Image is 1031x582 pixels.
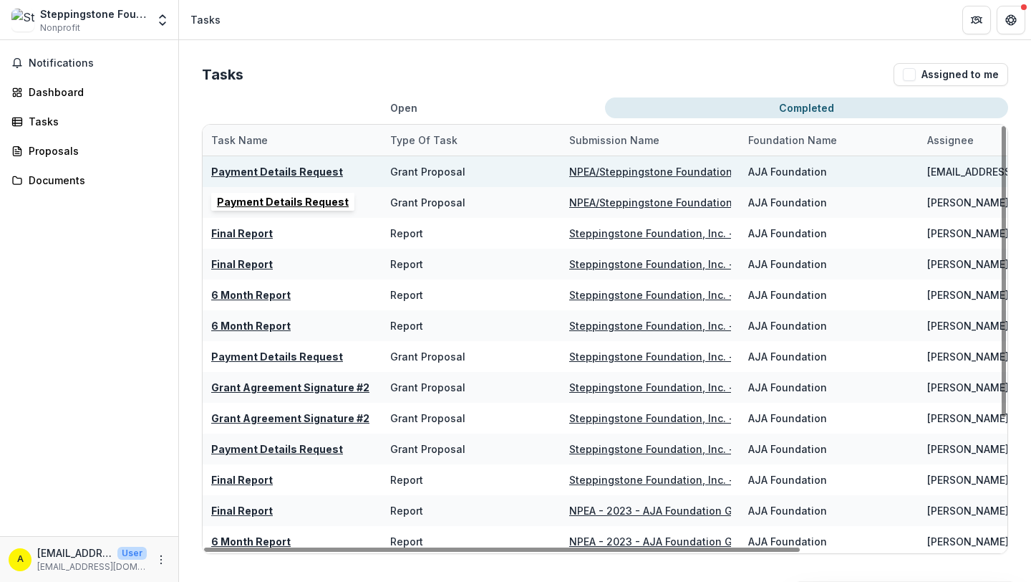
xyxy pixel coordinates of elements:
div: Submission Name [561,125,740,156]
div: [PERSON_NAME] [927,349,1009,364]
a: Payment Details Request [211,443,343,455]
a: Final Report [211,474,273,486]
a: Final Report [211,505,273,517]
button: Notifications [6,52,173,75]
a: Tasks [6,110,173,133]
div: Report [390,226,423,241]
div: [PERSON_NAME] [927,257,1009,272]
img: Steppingstone Foundation, Inc. [11,9,34,32]
div: Proposals [29,143,161,158]
a: NPEA - 2023 - AJA Foundation Grant Application [569,505,812,517]
div: Grant Proposal [390,411,465,426]
div: [PERSON_NAME] [927,318,1009,333]
div: Report [390,472,423,487]
u: Steppingstone Foundation, Inc. - 2024 - AJA Foundation Grant Application [569,443,943,455]
a: Steppingstone Foundation, Inc. - 2024 - AJA Foundation Grant Application [569,227,943,239]
div: Report [390,503,423,518]
div: AJA Foundation [748,226,827,241]
a: Grant Signature Email #2 [211,196,339,209]
a: Payment Details Request [211,350,343,363]
div: Report [390,257,423,272]
div: Foundation Name [740,125,919,156]
a: Final Report [211,227,273,239]
div: Report [390,287,423,302]
div: AJA Foundation [748,318,827,333]
button: More [153,551,170,568]
a: Steppingstone Foundation, Inc. - 2024 - AJA Foundation Grant Application [569,381,943,393]
a: Steppingstone Foundation, Inc. - 2023 - AJA Foundation Grant Application [569,474,942,486]
a: Final Report [211,258,273,270]
div: [PERSON_NAME] [927,534,1009,549]
div: Grant Proposal [390,349,465,364]
p: User [117,547,147,560]
button: Assigned to me [894,63,1008,86]
div: Type of Task [382,133,466,148]
a: Steppingstone Foundation, Inc. - 2024 - AJA Foundation Grant Application [569,289,943,301]
a: Steppingstone Foundation, Inc. - 2024 - AJA Foundation Grant Application [569,412,943,424]
a: Steppingstone Foundation, Inc. - 2024 - AJA Foundation Grant Application [569,320,943,332]
div: AJA Foundation [748,349,827,364]
button: Open entity switcher [153,6,173,34]
div: Steppingstone Foundation, Inc. [40,6,147,22]
a: Payment Details Request [211,166,343,178]
div: Task Name [203,133,276,148]
a: Proposals [6,139,173,163]
a: 6 Month Report [211,320,291,332]
a: Steppingstone Foundation, Inc. - 2024 - AJA Foundation Grant Application [569,350,943,363]
a: 6 Month Report [211,535,291,548]
u: Grant Agreement Signature #2 [211,412,369,424]
div: AJA Foundation [748,380,827,395]
div: AJA Foundation [748,442,827,457]
div: Report [390,534,423,549]
a: Dashboard [6,80,173,104]
a: NPEA/Steppingstone Foundation, Inc. - 2025 - AJA Foundation Grant Application [569,166,972,178]
a: Steppingstone Foundation, Inc. - 2024 - AJA Foundation Grant Application [569,258,943,270]
a: NPEA - 2023 - AJA Foundation Grant Application [569,535,812,548]
nav: breadcrumb [185,9,226,30]
span: Notifications [29,57,167,70]
div: Dashboard [29,85,161,100]
div: [PERSON_NAME] [927,411,1009,426]
div: [PERSON_NAME] [927,226,1009,241]
div: [PERSON_NAME] [927,442,1009,457]
div: Foundation Name [740,133,846,148]
div: Tasks [190,12,221,27]
div: AJA Foundation [748,164,827,179]
button: Get Help [997,6,1025,34]
div: Tasks [29,114,161,129]
div: AJA Foundation [748,472,827,487]
div: advancement@steppingstone.org [17,555,24,564]
div: [PERSON_NAME] [927,503,1009,518]
div: AJA Foundation [748,257,827,272]
p: [EMAIL_ADDRESS][DOMAIN_NAME] [37,545,112,560]
div: [PERSON_NAME] [927,380,1009,395]
p: [EMAIL_ADDRESS][DOMAIN_NAME] [37,560,147,573]
button: Partners [962,6,991,34]
div: Type of Task [382,125,561,156]
div: Documents [29,173,161,188]
a: Grant Agreement Signature #2 [211,381,369,393]
a: NPEA/Steppingstone Foundation, Inc. - 2025 - AJA Foundation Grant Application [569,196,972,209]
div: AJA Foundation [748,503,827,518]
u: 6 Month Report [211,289,291,301]
div: AJA Foundation [748,534,827,549]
